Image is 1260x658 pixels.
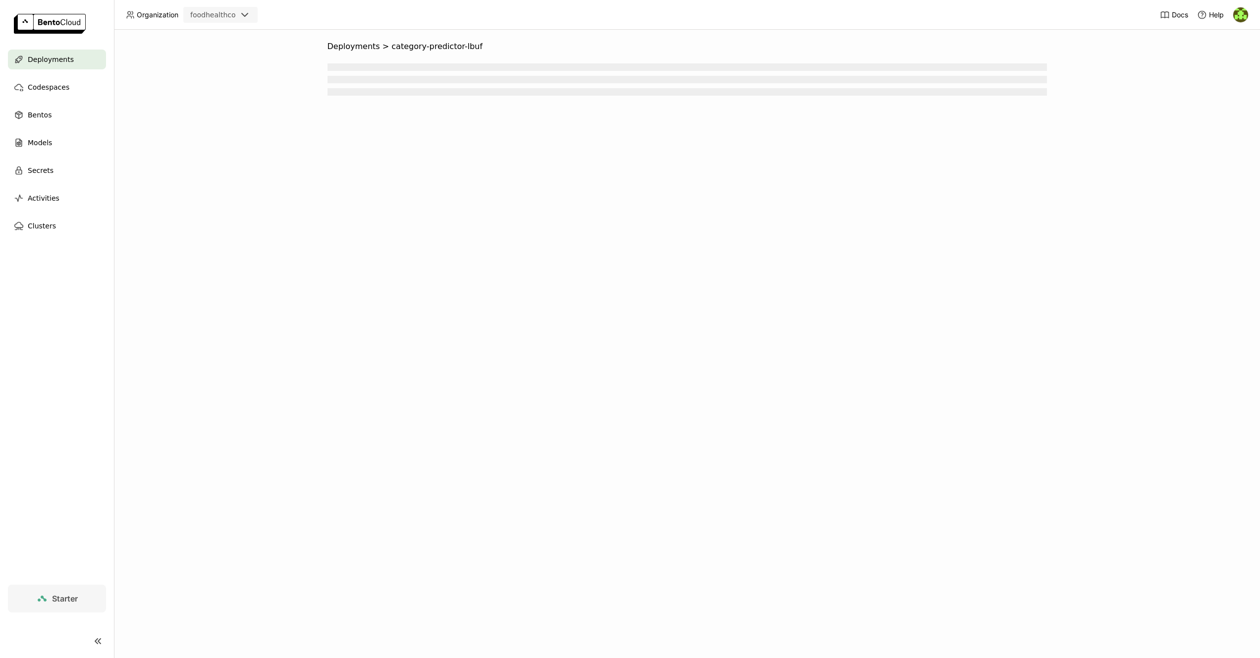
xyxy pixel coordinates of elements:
a: Bentos [8,105,106,125]
a: Starter [8,585,106,612]
a: Activities [8,188,106,208]
img: Amine Ech-Cherif [1233,7,1248,22]
a: Clusters [8,216,106,236]
span: Activities [28,192,59,204]
input: Selected foodhealthco. [237,10,238,20]
span: Secrets [28,164,54,176]
div: Help [1197,10,1224,20]
span: Organization [137,10,178,19]
a: Codespaces [8,77,106,97]
a: Docs [1160,10,1188,20]
nav: Breadcrumbs navigation [328,42,1047,52]
span: Codespaces [28,81,69,93]
span: category-predictor-lbuf [391,42,483,52]
span: Bentos [28,109,52,121]
span: > [380,42,392,52]
span: Deployments [328,42,380,52]
span: Clusters [28,220,56,232]
img: logo [14,14,86,34]
a: Models [8,133,106,153]
span: Docs [1172,10,1188,19]
span: Starter [52,594,78,603]
a: Deployments [8,50,106,69]
span: Deployments [28,54,74,65]
div: foodhealthco [190,10,236,20]
span: Help [1209,10,1224,19]
span: Models [28,137,52,149]
a: Secrets [8,161,106,180]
